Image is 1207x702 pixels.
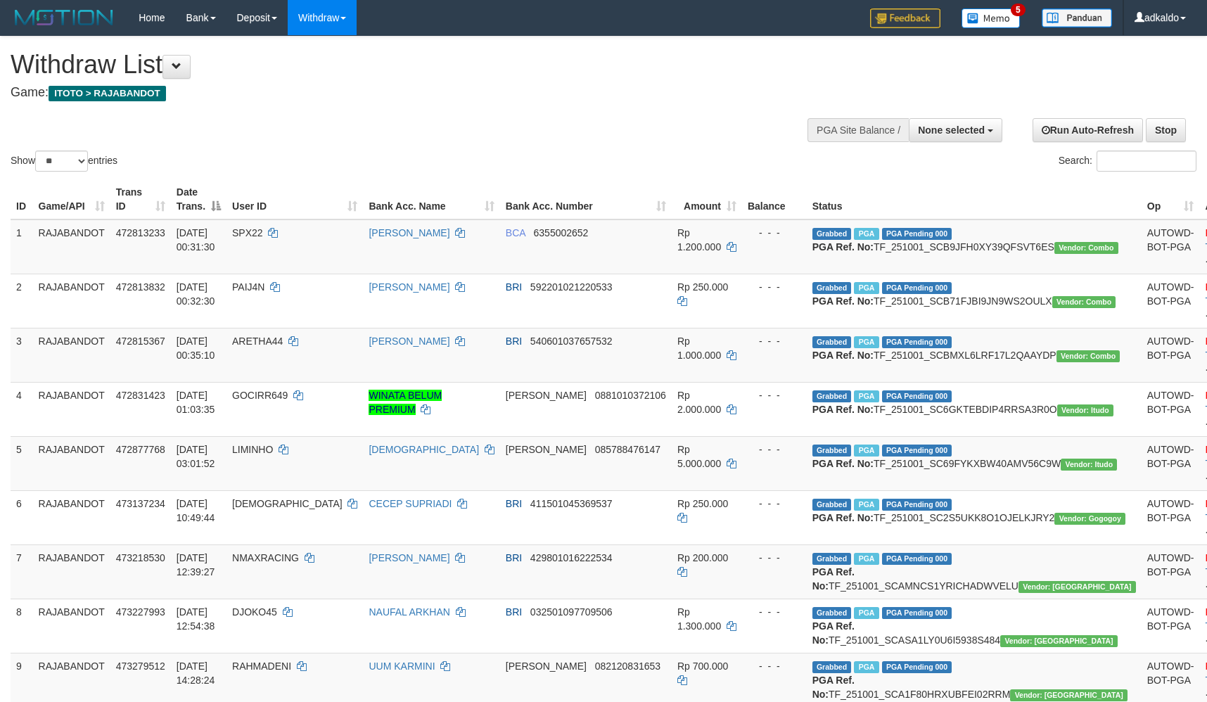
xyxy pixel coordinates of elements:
div: - - - [748,334,801,348]
span: Copy 0881010372106 to clipboard [595,390,666,401]
span: BRI [506,498,522,509]
span: Rp 5.000.000 [677,444,721,469]
span: Copy 032501097709506 to clipboard [530,606,613,618]
b: PGA Ref. No: [812,241,874,253]
span: Vendor URL: https://secure10.1velocity.biz [1010,689,1128,701]
span: Rp 1.000.000 [677,336,721,361]
td: 2 [11,274,33,328]
a: [PERSON_NAME] [369,552,449,563]
a: Stop [1146,118,1186,142]
span: [DATE] 00:31:30 [177,227,215,253]
th: Balance [742,179,807,219]
span: [DATE] 00:32:30 [177,281,215,307]
div: - - - [748,226,801,240]
td: 4 [11,382,33,436]
span: PGA Pending [882,553,952,565]
span: Vendor URL: https://secure6.1velocity.biz [1061,459,1117,471]
td: 8 [11,599,33,653]
td: 5 [11,436,33,490]
span: Grabbed [812,607,852,619]
span: Marked by adkakmal [854,499,879,511]
th: User ID: activate to sort column ascending [226,179,363,219]
th: Trans ID: activate to sort column ascending [110,179,171,219]
td: RAJABANDOT [33,599,110,653]
span: [PERSON_NAME] [506,390,587,401]
span: Grabbed [812,445,852,457]
a: [PERSON_NAME] [369,227,449,238]
span: PGA Pending [882,228,952,240]
span: PGA Pending [882,390,952,402]
th: Amount: activate to sort column ascending [672,179,742,219]
span: ITOTO > RAJABANDOT [49,86,166,101]
td: TF_251001_SCB9JFH0XY39QFSVT6ES [807,219,1142,274]
span: 472815367 [116,336,165,347]
span: BRI [506,552,522,563]
td: RAJABANDOT [33,328,110,382]
span: NMAXRACING [232,552,299,563]
span: [DATE] 10:49:44 [177,498,215,523]
span: PGA Pending [882,445,952,457]
div: - - - [748,442,801,457]
td: AUTOWD-BOT-PGA [1142,599,1200,653]
span: PGA Pending [882,499,952,511]
span: Rp 250.000 [677,498,728,509]
span: Rp 2.000.000 [677,390,721,415]
td: TF_251001_SC6GKTEBDIP4RRSA3R0O [807,382,1142,436]
span: [DATE] 14:28:24 [177,660,215,686]
span: Vendor URL: https://secure11.1velocity.biz [1052,296,1116,308]
td: TF_251001_SC69FYKXBW40AMV56C9W [807,436,1142,490]
img: panduan.png [1042,8,1112,27]
b: PGA Ref. No: [812,350,874,361]
b: PGA Ref. No: [812,566,855,592]
span: 472831423 [116,390,165,401]
div: - - - [748,551,801,565]
td: TF_251001_SC2S5UKK8O1OJELKJRY2 [807,490,1142,544]
span: [DATE] 12:54:38 [177,606,215,632]
input: Search: [1097,151,1196,172]
a: UUM KARMINI [369,660,435,672]
span: Marked by adkpebhi [854,390,879,402]
span: Vendor URL: https://secure2.1velocity.biz [1054,513,1125,525]
span: BCA [506,227,525,238]
span: 473218530 [116,552,165,563]
span: Rp 250.000 [677,281,728,293]
span: BRI [506,336,522,347]
span: PGA Pending [882,661,952,673]
span: Copy 592201021220533 to clipboard [530,281,613,293]
span: Copy 411501045369537 to clipboard [530,498,613,509]
span: ARETHA44 [232,336,283,347]
span: Marked by adkZulham [854,336,879,348]
a: [DEMOGRAPHIC_DATA] [369,444,479,455]
td: AUTOWD-BOT-PGA [1142,490,1200,544]
span: [PERSON_NAME] [506,660,587,672]
a: [PERSON_NAME] [369,336,449,347]
th: Status [807,179,1142,219]
span: [DATE] 01:03:35 [177,390,215,415]
span: Copy 540601037657532 to clipboard [530,336,613,347]
td: RAJABANDOT [33,219,110,274]
td: 1 [11,219,33,274]
span: [DATE] 12:39:27 [177,552,215,577]
h4: Game: [11,86,791,100]
span: BRI [506,606,522,618]
a: CECEP SUPRIADI [369,498,452,509]
span: Vendor URL: https://secure6.1velocity.biz [1057,404,1113,416]
td: RAJABANDOT [33,544,110,599]
span: BRI [506,281,522,293]
th: Bank Acc. Number: activate to sort column ascending [500,179,672,219]
b: PGA Ref. No: [812,620,855,646]
span: [DATE] 00:35:10 [177,336,215,361]
td: AUTOWD-BOT-PGA [1142,544,1200,599]
span: Grabbed [812,499,852,511]
span: [PERSON_NAME] [506,444,587,455]
b: PGA Ref. No: [812,675,855,700]
div: - - - [748,280,801,294]
span: DJOKO45 [232,606,277,618]
span: Copy 6355002652 to clipboard [534,227,589,238]
span: Grabbed [812,336,852,348]
img: Feedback.jpg [870,8,940,28]
span: Copy 429801016222534 to clipboard [530,552,613,563]
span: 473227993 [116,606,165,618]
th: Bank Acc. Name: activate to sort column ascending [363,179,499,219]
span: LIMINHO [232,444,273,455]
